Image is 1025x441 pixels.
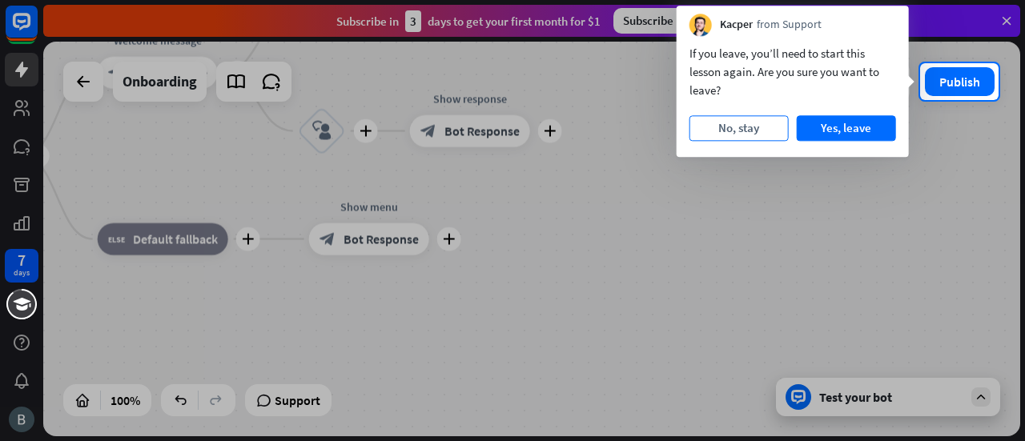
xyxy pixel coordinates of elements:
[689,44,896,99] div: If you leave, you’ll need to start this lesson again. Are you sure you want to leave?
[925,67,995,96] button: Publish
[13,6,61,54] button: Open LiveChat chat widget
[757,18,822,34] span: from Support
[689,115,789,141] button: No, stay
[720,18,753,34] span: Kacper
[797,115,896,141] button: Yes, leave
